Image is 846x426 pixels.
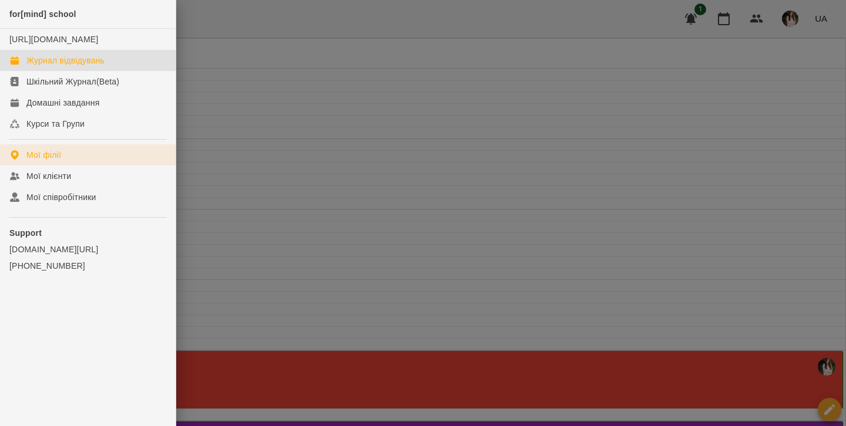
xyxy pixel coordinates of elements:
a: [PHONE_NUMBER] [9,260,166,272]
span: for[mind] school [9,9,76,19]
div: Мої клієнти [26,170,71,182]
div: Шкільний Журнал(Beta) [26,76,119,87]
a: [URL][DOMAIN_NAME] [9,35,98,44]
div: Журнал відвідувань [26,55,105,66]
div: Курси та Групи [26,118,85,130]
a: [DOMAIN_NAME][URL] [9,244,166,255]
div: Домашні завдання [26,97,99,109]
p: Support [9,227,166,239]
div: Мої філії [26,149,61,161]
div: Мої співробітники [26,191,96,203]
